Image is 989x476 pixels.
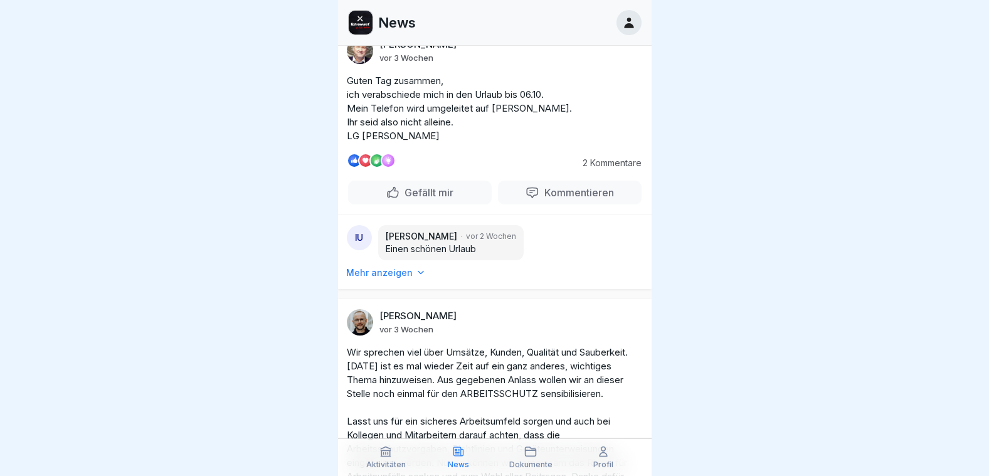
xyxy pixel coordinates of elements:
p: News [448,460,469,469]
div: IU [347,225,372,250]
p: Dokumente [509,460,553,469]
p: Aktivitäten [366,460,406,469]
p: News [378,14,416,31]
p: vor 3 Wochen [379,53,433,63]
p: Mehr anzeigen [346,267,413,279]
p: 2 Kommentare [573,158,642,168]
p: vor 3 Wochen [379,324,433,334]
img: gjmq4gn0gq16rusbtbfa9wpn.png [349,11,373,34]
p: Gefällt mir [399,186,453,199]
p: [PERSON_NAME] [379,310,457,322]
p: Guten Tag zusammen, ich verabschiede mich in den Urlaub bis 06.10. Mein Telefon wird umgeleitet a... [347,74,643,143]
p: Profil [593,460,613,469]
p: vor 2 Wochen [466,231,516,242]
p: Einen schönen Urlaub [386,243,516,255]
p: [PERSON_NAME] [386,230,457,243]
p: Kommentieren [539,186,614,199]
